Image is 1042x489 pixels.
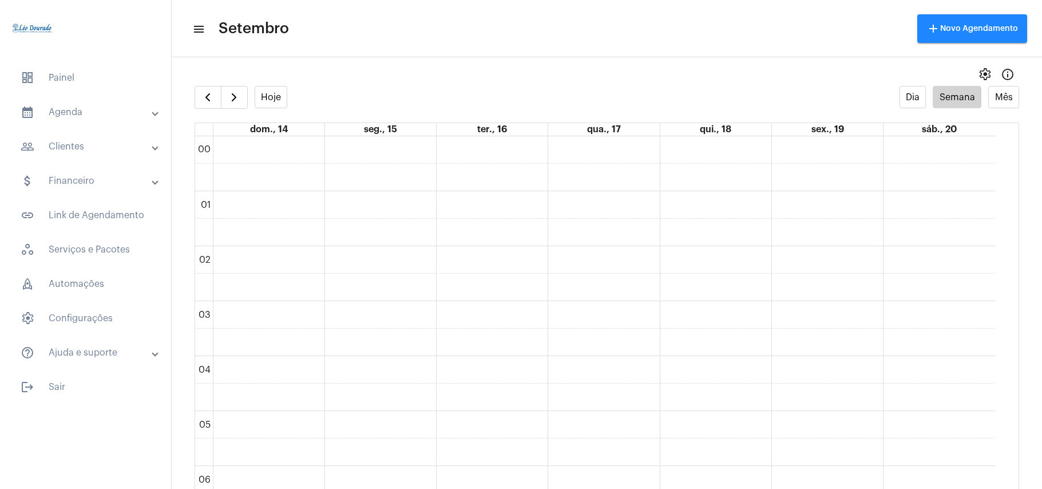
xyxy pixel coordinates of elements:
[21,71,34,85] span: sidenav icon
[11,236,160,263] span: Serviços e Pacotes
[21,174,153,188] mat-panel-title: Financeiro
[988,86,1019,108] button: Mês
[809,123,846,136] a: 19 de setembro de 2025
[1001,68,1015,81] mat-icon: Info
[7,133,171,160] mat-expansion-panel-header: sidenav iconClientes
[196,144,213,155] div: 00
[196,475,213,485] div: 06
[219,19,289,38] span: Setembro
[585,123,623,136] a: 17 de setembro de 2025
[900,86,926,108] button: Dia
[9,6,55,52] img: 4c910ca3-f26c-c648-53c7-1a2041c6e520.jpg
[21,243,34,257] span: sidenav icon
[197,255,213,265] div: 02
[917,14,1027,43] button: Novo Agendamento
[221,86,248,109] button: Próximo Semana
[21,174,34,188] mat-icon: sidenav icon
[933,86,981,108] button: Semana
[196,310,213,320] div: 03
[926,22,940,36] mat-icon: add
[197,420,213,430] div: 05
[21,311,34,325] span: sidenav icon
[920,123,959,136] a: 20 de setembro de 2025
[21,380,34,394] mat-icon: sidenav icon
[248,123,290,136] a: 14 de setembro de 2025
[21,208,34,222] mat-icon: sidenav icon
[192,22,204,36] mat-icon: sidenav icon
[11,64,160,92] span: Painel
[11,202,160,229] span: Link de Agendamento
[7,339,171,366] mat-expansion-panel-header: sidenav iconAjuda e suporte
[973,63,996,86] button: settings
[996,63,1019,86] button: Info
[362,123,399,136] a: 15 de setembro de 2025
[21,105,153,119] mat-panel-title: Agenda
[475,123,509,136] a: 16 de setembro de 2025
[11,305,160,332] span: Configurações
[7,167,171,195] mat-expansion-panel-header: sidenav iconFinanceiro
[196,365,213,375] div: 04
[11,373,160,401] span: Sair
[21,140,34,153] mat-icon: sidenav icon
[21,140,153,153] mat-panel-title: Clientes
[21,277,34,291] span: sidenav icon
[195,86,221,109] button: Semana Anterior
[255,86,288,108] button: Hoje
[21,346,153,360] mat-panel-title: Ajuda e suporte
[11,270,160,298] span: Automações
[978,68,992,81] span: settings
[21,105,34,119] mat-icon: sidenav icon
[21,346,34,360] mat-icon: sidenav icon
[7,98,171,126] mat-expansion-panel-header: sidenav iconAgenda
[926,25,1018,33] span: Novo Agendamento
[698,123,734,136] a: 18 de setembro de 2025
[199,200,213,210] div: 01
